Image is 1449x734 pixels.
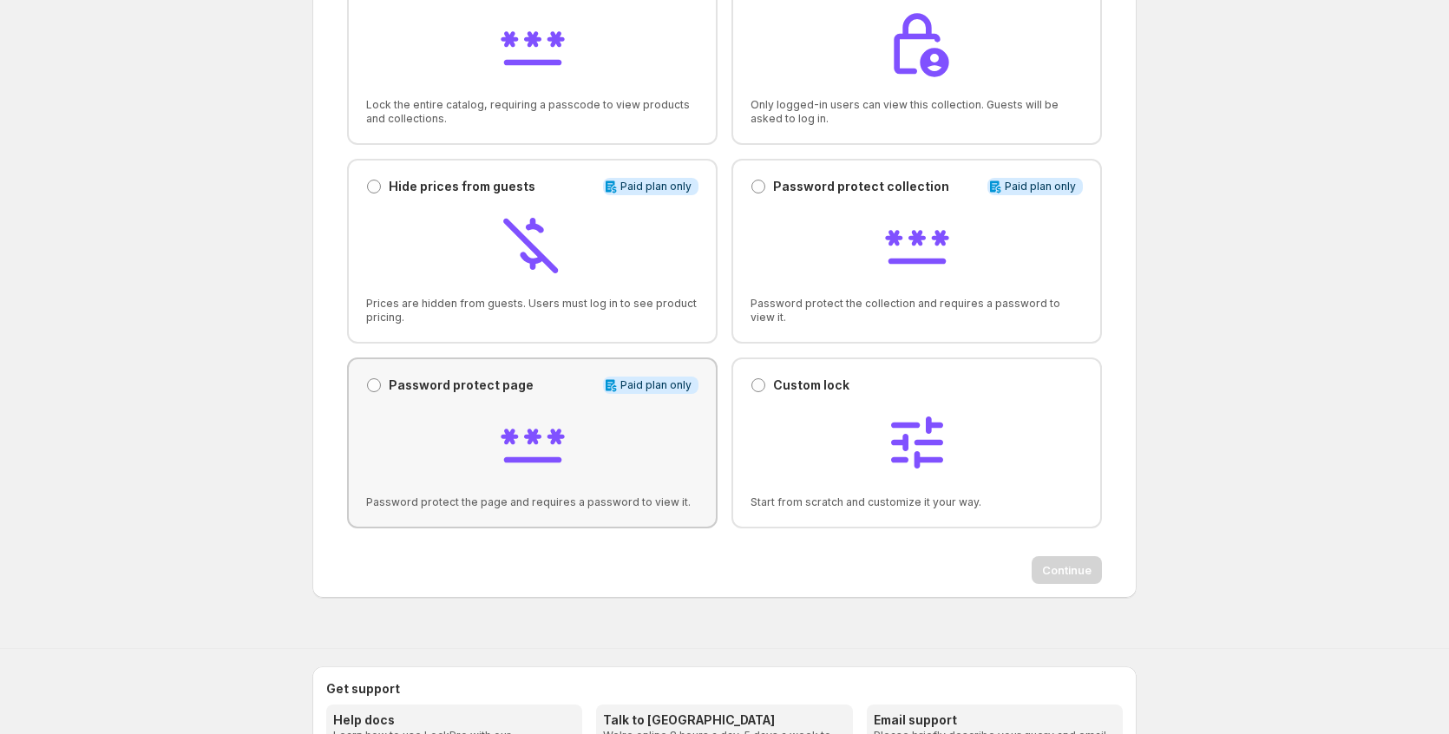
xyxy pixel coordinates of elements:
img: Custom lock [882,408,952,477]
img: Hide prices from guests [498,209,567,279]
span: Prices are hidden from guests. Users must log in to see product pricing. [366,297,698,324]
p: Custom lock [773,377,849,394]
span: Password protect the collection and requires a password to view it. [751,297,1083,324]
span: Password protect the page and requires a password to view it. [366,495,698,509]
span: Paid plan only [1005,180,1076,193]
img: Password protect collection [882,209,952,279]
h2: Get support [326,680,1123,698]
img: Password protect page [498,408,567,477]
img: Lock collection from guests [882,10,952,80]
h3: Help docs [333,711,575,729]
p: Password protect page [389,377,534,394]
p: Hide prices from guests [389,178,535,195]
p: Password protect collection [773,178,949,195]
img: Lock store with passcode [498,10,567,80]
span: Paid plan only [620,378,692,392]
span: Start from scratch and customize it your way. [751,495,1083,509]
span: Only logged-in users can view this collection. Guests will be asked to log in. [751,98,1083,126]
span: Lock the entire catalog, requiring a passcode to view products and collections. [366,98,698,126]
h3: Email support [874,711,1116,729]
h3: Talk to [GEOGRAPHIC_DATA] [603,711,845,729]
span: Paid plan only [620,180,692,193]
